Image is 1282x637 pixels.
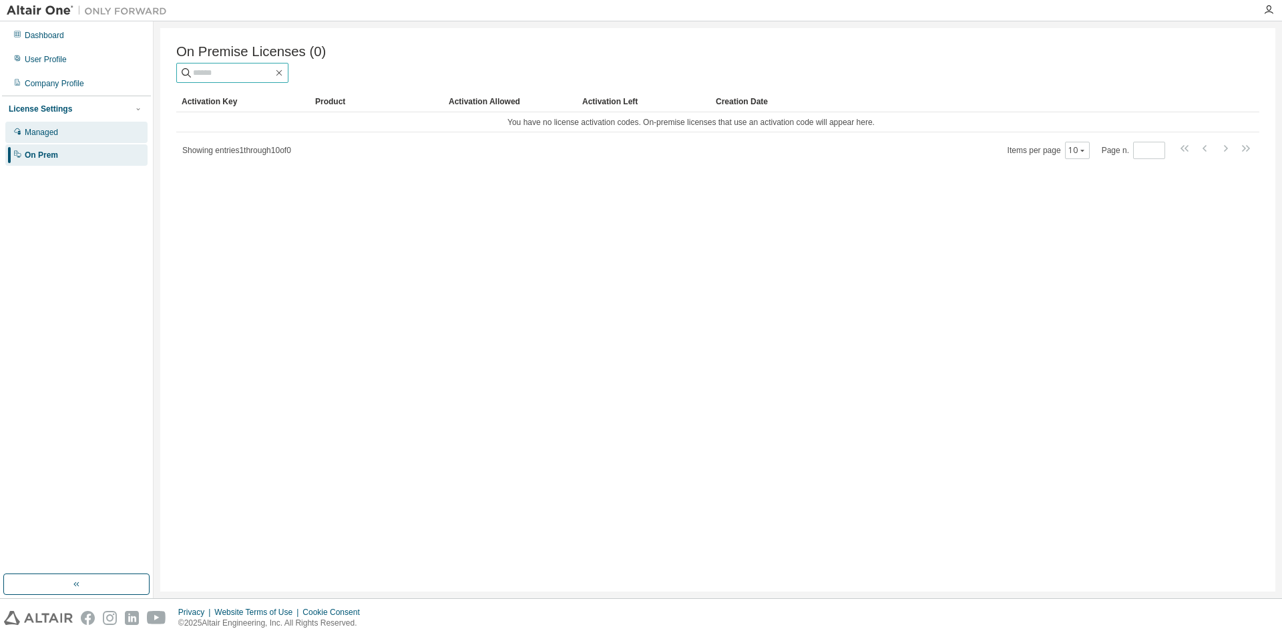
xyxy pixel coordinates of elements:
div: Cookie Consent [302,607,367,618]
div: Activation Left [582,91,705,112]
button: 10 [1068,145,1086,156]
p: © 2025 Altair Engineering, Inc. All Rights Reserved. [178,618,368,629]
div: Privacy [178,607,214,618]
td: You have no license activation codes. On-premise licenses that use an activation code will appear... [176,112,1206,132]
span: Page n. [1102,142,1165,159]
div: Managed [25,127,58,138]
img: youtube.svg [147,611,166,625]
div: Dashboard [25,30,64,41]
span: On Premise Licenses (0) [176,44,326,59]
div: Product [315,91,438,112]
img: instagram.svg [103,611,117,625]
div: License Settings [9,104,72,114]
img: Altair One [7,4,174,17]
span: Showing entries 1 through 10 of 0 [182,146,291,155]
img: altair_logo.svg [4,611,73,625]
div: Activation Key [182,91,304,112]
div: Company Profile [25,78,84,89]
span: Items per page [1008,142,1090,159]
div: Creation Date [716,91,1201,112]
div: Activation Allowed [449,91,572,112]
img: facebook.svg [81,611,95,625]
div: User Profile [25,54,67,65]
div: On Prem [25,150,58,160]
div: Website Terms of Use [214,607,302,618]
img: linkedin.svg [125,611,139,625]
